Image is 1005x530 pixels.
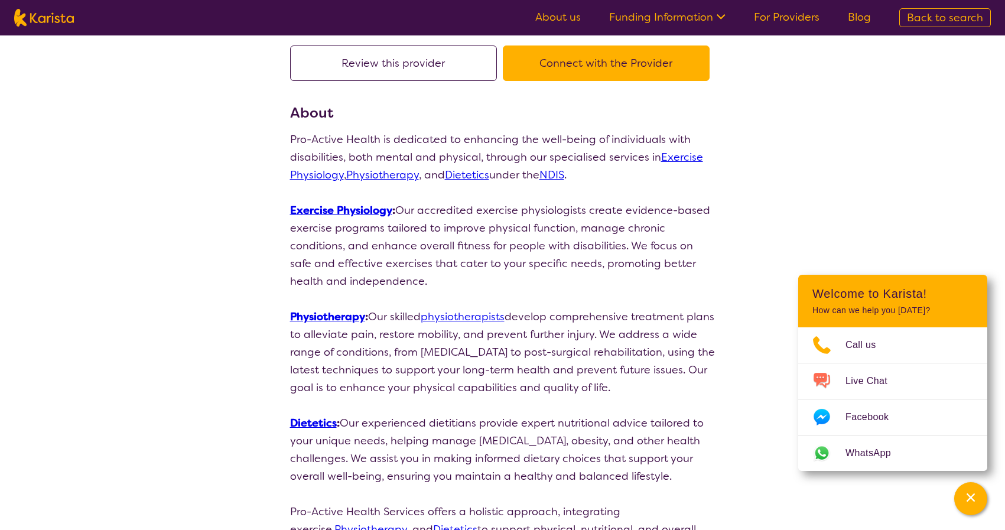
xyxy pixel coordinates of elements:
p: How can we help you [DATE]? [812,305,973,316]
a: About us [535,10,581,24]
strong: : [290,310,368,324]
strong: : [290,416,340,430]
div: Channel Menu [798,275,987,471]
img: Karista logo [14,9,74,27]
a: For Providers [754,10,819,24]
a: Physiotherapy [346,168,419,182]
span: Back to search [907,11,983,25]
button: Channel Menu [954,482,987,515]
strong: : [290,203,395,217]
a: Back to search [899,8,991,27]
a: Dietetics [290,416,337,430]
a: Funding Information [609,10,726,24]
button: Review this provider [290,45,497,81]
span: Call us [845,336,890,354]
span: Live Chat [845,372,902,390]
span: Facebook [845,408,903,426]
a: Physiotherapy [290,310,365,324]
p: Pro-Active Health is dedicated to enhancing the well-being of individuals with disabilities, both... [290,131,715,184]
a: Exercise Physiology [290,203,392,217]
ul: Choose channel [798,327,987,471]
h2: Welcome to Karista! [812,287,973,301]
p: Our experienced dietitians provide expert nutritional advice tailored to your unique needs, helpi... [290,414,715,485]
a: Review this provider [290,56,503,70]
a: Dietetics [445,168,489,182]
a: physiotherapists [421,310,505,324]
a: NDIS [539,168,564,182]
span: WhatsApp [845,444,905,462]
button: Connect with the Provider [503,45,710,81]
a: Blog [848,10,871,24]
a: Web link opens in a new tab. [798,435,987,471]
a: Connect with the Provider [503,56,715,70]
p: Our skilled develop comprehensive treatment plans to alleviate pain, restore mobility, and preven... [290,308,715,396]
h3: About [290,102,715,123]
p: Our accredited exercise physiologists create evidence-based exercise programs tailored to improve... [290,201,715,290]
